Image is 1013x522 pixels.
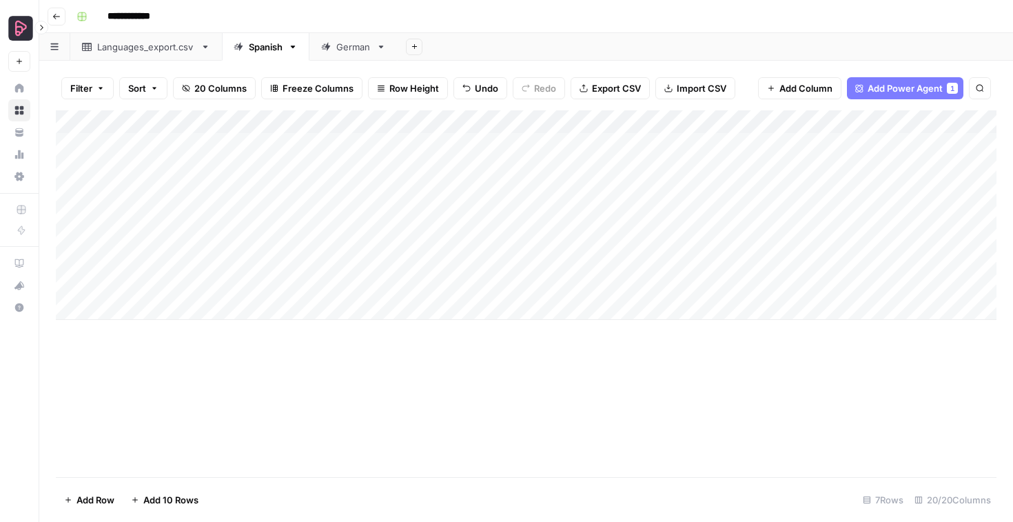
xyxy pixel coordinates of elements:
[9,275,30,296] div: What's new?
[128,81,146,95] span: Sort
[249,40,283,54] div: Spanish
[655,77,735,99] button: Import CSV
[8,274,30,297] button: What's new?
[534,81,556,95] span: Redo
[309,33,398,61] a: German
[847,77,963,99] button: Add Power Agent1
[283,81,354,95] span: Freeze Columns
[909,489,996,511] div: 20/20 Columns
[947,83,958,94] div: 1
[453,77,507,99] button: Undo
[8,16,33,41] img: Preply Business Logo
[8,297,30,319] button: Help + Support
[513,77,565,99] button: Redo
[56,489,123,511] button: Add Row
[8,143,30,165] a: Usage
[8,121,30,143] a: Your Data
[389,81,439,95] span: Row Height
[868,81,943,95] span: Add Power Agent
[475,81,498,95] span: Undo
[857,489,909,511] div: 7 Rows
[8,11,30,46] button: Workspace: Preply Business
[70,81,92,95] span: Filter
[173,77,256,99] button: 20 Columns
[368,77,448,99] button: Row Height
[222,33,309,61] a: Spanish
[97,40,195,54] div: Languages_export.csv
[119,77,167,99] button: Sort
[194,81,247,95] span: 20 Columns
[950,83,954,94] span: 1
[70,33,222,61] a: Languages_export.csv
[261,77,362,99] button: Freeze Columns
[61,77,114,99] button: Filter
[123,489,207,511] button: Add 10 Rows
[8,252,30,274] a: AirOps Academy
[758,77,841,99] button: Add Column
[592,81,641,95] span: Export CSV
[8,165,30,188] a: Settings
[76,493,114,507] span: Add Row
[571,77,650,99] button: Export CSV
[143,493,198,507] span: Add 10 Rows
[8,77,30,99] a: Home
[8,99,30,121] a: Browse
[336,40,371,54] div: German
[677,81,726,95] span: Import CSV
[779,81,832,95] span: Add Column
